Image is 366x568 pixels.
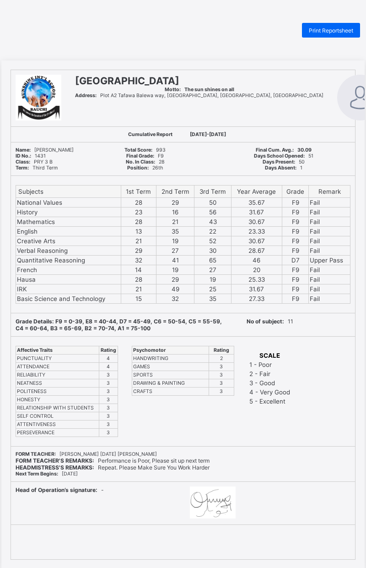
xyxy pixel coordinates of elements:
[99,346,118,355] th: Rating
[231,246,282,256] td: 28.67
[132,388,209,396] td: CRAFTS
[16,486,104,493] span: -
[231,284,282,294] td: 31.67
[16,486,97,493] b: Head of Operation’s signature:
[99,363,118,371] td: 4
[156,217,194,227] td: 21
[99,412,118,421] td: 3
[16,186,121,198] th: Subjects
[165,87,181,93] b: Motto:
[121,284,156,294] td: 21
[254,153,313,159] span: 51
[249,360,291,369] td: 1 - Poor
[231,265,282,275] td: 20
[126,159,155,165] b: No. In Class:
[263,159,295,165] b: Days Present:
[209,371,234,379] td: 3
[282,186,309,198] th: Grade
[99,396,118,404] td: 3
[282,246,309,256] td: F9
[126,153,164,159] span: F9
[282,294,309,304] td: F9
[209,346,234,355] th: Rating
[194,217,231,227] td: 43
[231,198,282,208] td: 35.67
[16,275,121,284] td: Hausa
[282,256,309,265] td: D7
[75,75,179,87] span: [GEOGRAPHIC_DATA]
[16,217,121,227] td: Mathematics
[16,198,121,208] td: National Values
[263,159,305,165] span: 50
[309,236,350,246] td: Fail
[309,186,350,198] th: Remark
[309,208,350,217] td: Fail
[231,294,282,304] td: 27.33
[121,236,156,246] td: 21
[156,256,194,265] td: 41
[282,208,309,217] td: F9
[121,265,156,275] td: 14
[126,159,165,165] span: 28
[194,208,231,217] td: 56
[16,246,121,256] td: Verbal Reasoning
[99,421,118,429] td: 3
[126,153,154,159] b: Final Grade:
[16,265,121,275] td: French
[282,265,309,275] td: F9
[256,147,294,153] b: Final Cum. Avg.:
[16,464,94,471] b: HEADMISTRESS'S REMARKS:
[16,457,210,464] span: Performance is Poor, Please sit up next term
[309,294,350,304] td: Fail
[16,457,94,464] b: FORM TEACHER'S REMARKS:
[127,165,163,171] span: 26th
[194,284,231,294] td: 25
[190,131,226,137] span: [DATE]-[DATE]
[16,256,121,265] td: Quantitative Reasoning
[156,275,194,284] td: 29
[132,346,209,355] th: Psychomotor
[156,246,194,256] td: 27
[156,198,194,208] td: 29
[124,147,152,153] b: Total Score:
[16,363,99,371] td: ATTENDANCE
[256,147,312,153] span: 30.09
[309,275,350,284] td: Fail
[309,265,350,275] td: Fail
[121,246,156,256] td: 29
[16,227,121,236] td: English
[254,153,305,159] b: Days School Opened:
[265,165,296,171] b: Days Absent:
[16,396,99,404] td: HONESTY
[194,256,231,265] td: 65
[121,186,156,198] th: 1st Term
[247,318,293,325] span: 11
[231,227,282,236] td: 23.33
[16,471,58,477] b: Next Term Begins:
[156,227,194,236] td: 35
[282,198,309,208] td: F9
[16,147,74,153] span: [PERSON_NAME]
[209,379,234,388] td: 3
[99,379,118,388] td: 3
[132,371,209,379] td: SPORTS
[75,93,97,98] b: Address:
[16,153,46,159] span: 1431
[121,275,156,284] td: 28
[99,388,118,396] td: 3
[16,236,121,246] td: Creative Arts
[132,355,209,363] td: HANDWRITING
[156,186,194,198] th: 2nd Term
[247,318,284,325] b: No of subject:
[249,388,291,396] td: 4 - Very Good
[99,429,118,437] td: 3
[265,165,302,171] span: 1
[16,284,121,294] td: IRK
[16,451,56,457] b: FORM TEACHER:
[132,379,209,388] td: DRAWING & PAINTING
[165,87,234,93] span: The sun shines on all
[16,388,99,396] td: POLITENESS
[156,294,194,304] td: 32
[16,464,210,471] span: Repeat. Please Make Sure You Work Harder
[16,471,78,477] span: [DATE]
